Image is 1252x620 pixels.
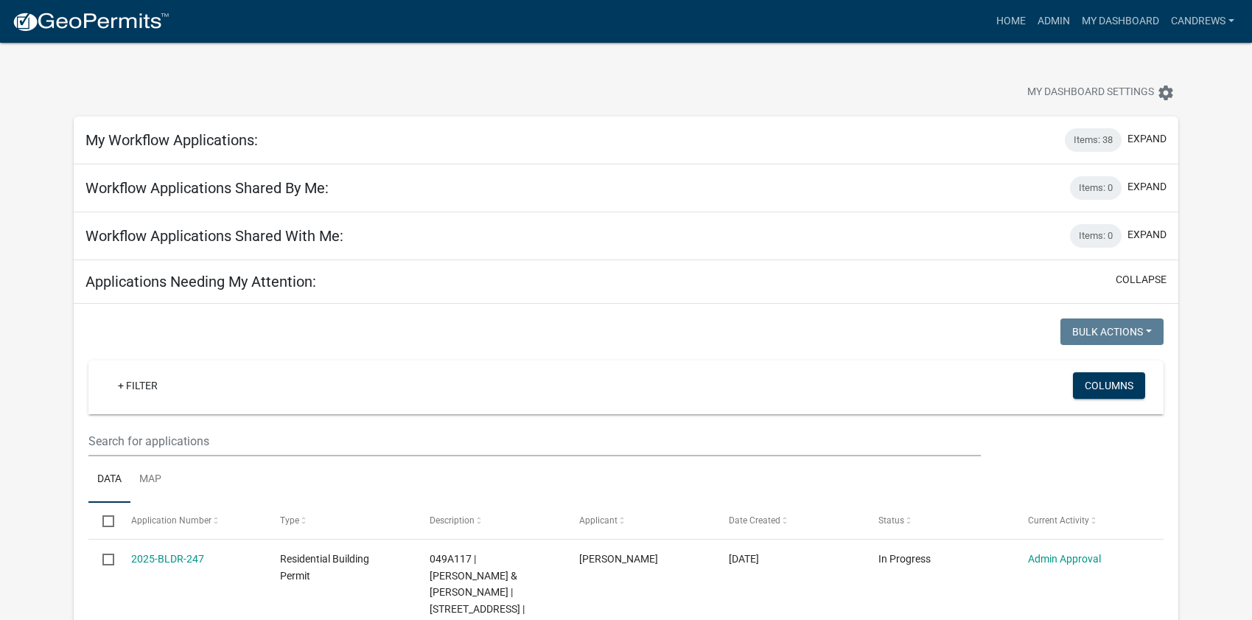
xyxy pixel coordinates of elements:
span: Application Number [131,515,211,526]
button: expand [1127,179,1167,195]
a: Map [130,456,170,504]
span: Status [878,515,904,526]
datatable-header-cell: Current Activity [1014,503,1164,538]
span: Description [430,515,475,526]
datatable-header-cell: Type [266,503,416,538]
a: My Dashboard [1076,7,1165,35]
div: Items: 0 [1070,224,1122,248]
a: 2025-BLDR-247 [131,553,204,565]
span: My Dashboard Settings [1027,84,1154,102]
a: Home [990,7,1032,35]
a: Admin [1032,7,1076,35]
span: Residential Building Permit [280,553,369,582]
span: In Progress [878,553,931,565]
datatable-header-cell: Date Created [715,503,864,538]
a: + Filter [106,372,169,399]
i: settings [1157,84,1175,102]
datatable-header-cell: Application Number [116,503,266,538]
h5: Workflow Applications Shared With Me: [85,227,343,245]
input: Search for applications [88,426,981,456]
datatable-header-cell: Status [864,503,1014,538]
datatable-header-cell: Applicant [565,503,715,538]
div: Items: 38 [1065,128,1122,152]
button: My Dashboard Settingssettings [1015,78,1186,107]
button: collapse [1116,272,1167,288]
div: Items: 0 [1070,176,1122,200]
span: Robert Harris [579,553,658,565]
span: Type [280,515,299,526]
h5: Workflow Applications Shared By Me: [85,179,329,197]
datatable-header-cell: Select [88,503,116,538]
span: Current Activity [1028,515,1089,526]
span: Date Created [729,515,780,526]
button: Bulk Actions [1060,318,1164,345]
span: Applicant [579,515,618,526]
span: 08/19/2025 [729,553,759,565]
button: expand [1127,131,1167,147]
a: Data [88,456,130,504]
a: candrews [1165,7,1240,35]
datatable-header-cell: Description [416,503,565,538]
h5: Applications Needing My Attention: [85,273,316,290]
a: Admin Approval [1028,553,1101,565]
h5: My Workflow Applications: [85,131,258,149]
button: Columns [1073,372,1145,399]
button: expand [1127,227,1167,243]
